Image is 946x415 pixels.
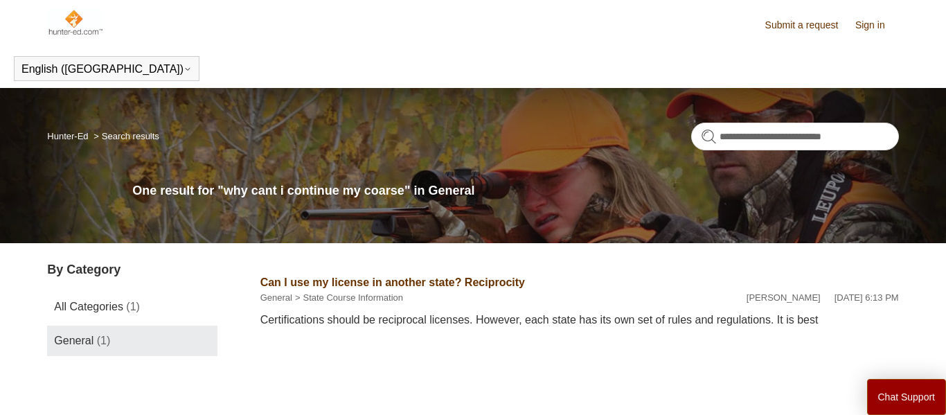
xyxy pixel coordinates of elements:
a: General (1) [47,326,217,356]
a: Sign in [855,18,899,33]
a: All Categories (1) [47,292,217,322]
a: Hunter-Ed [47,131,88,141]
li: Hunter-Ed [47,131,91,141]
li: State Course Information [292,291,403,305]
a: General [260,292,292,303]
img: Hunter-Ed Help Center home page [47,8,103,36]
a: State Course Information [303,292,404,303]
input: Search [691,123,899,150]
h3: By Category [47,261,217,279]
li: Search results [91,131,159,141]
button: English ([GEOGRAPHIC_DATA]) [21,63,192,76]
li: General [260,291,292,305]
span: (1) [126,301,140,312]
li: [PERSON_NAME] [747,291,821,305]
h1: One result for "why cant i continue my coarse" in General [132,182,898,200]
time: 02/12/2024, 18:13 [835,292,899,303]
span: General [54,335,93,346]
span: All Categories [54,301,123,312]
a: Can I use my license in another state? Reciprocity [260,276,525,288]
span: (1) [97,335,111,346]
div: Certifications should be reciprocal licenses. However, each state has its own set of rules and re... [260,312,899,328]
a: Submit a request [765,18,853,33]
